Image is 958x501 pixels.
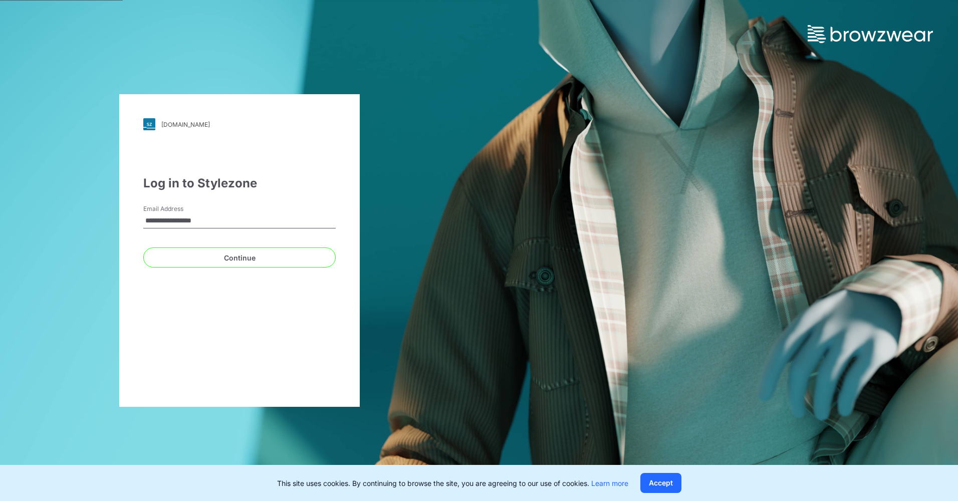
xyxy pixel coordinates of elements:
[143,174,336,192] div: Log in to Stylezone
[640,473,681,493] button: Accept
[277,478,628,488] p: This site uses cookies. By continuing to browse the site, you are agreeing to our use of cookies.
[143,118,155,130] img: svg+xml;base64,PHN2ZyB3aWR0aD0iMjgiIGhlaWdodD0iMjgiIHZpZXdCb3g9IjAgMCAyOCAyOCIgZmlsbD0ibm9uZSIgeG...
[143,247,336,268] button: Continue
[591,479,628,487] a: Learn more
[143,204,213,213] label: Email Address
[161,121,210,128] div: [DOMAIN_NAME]
[808,25,933,43] img: browzwear-logo.73288ffb.svg
[143,118,336,130] a: [DOMAIN_NAME]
